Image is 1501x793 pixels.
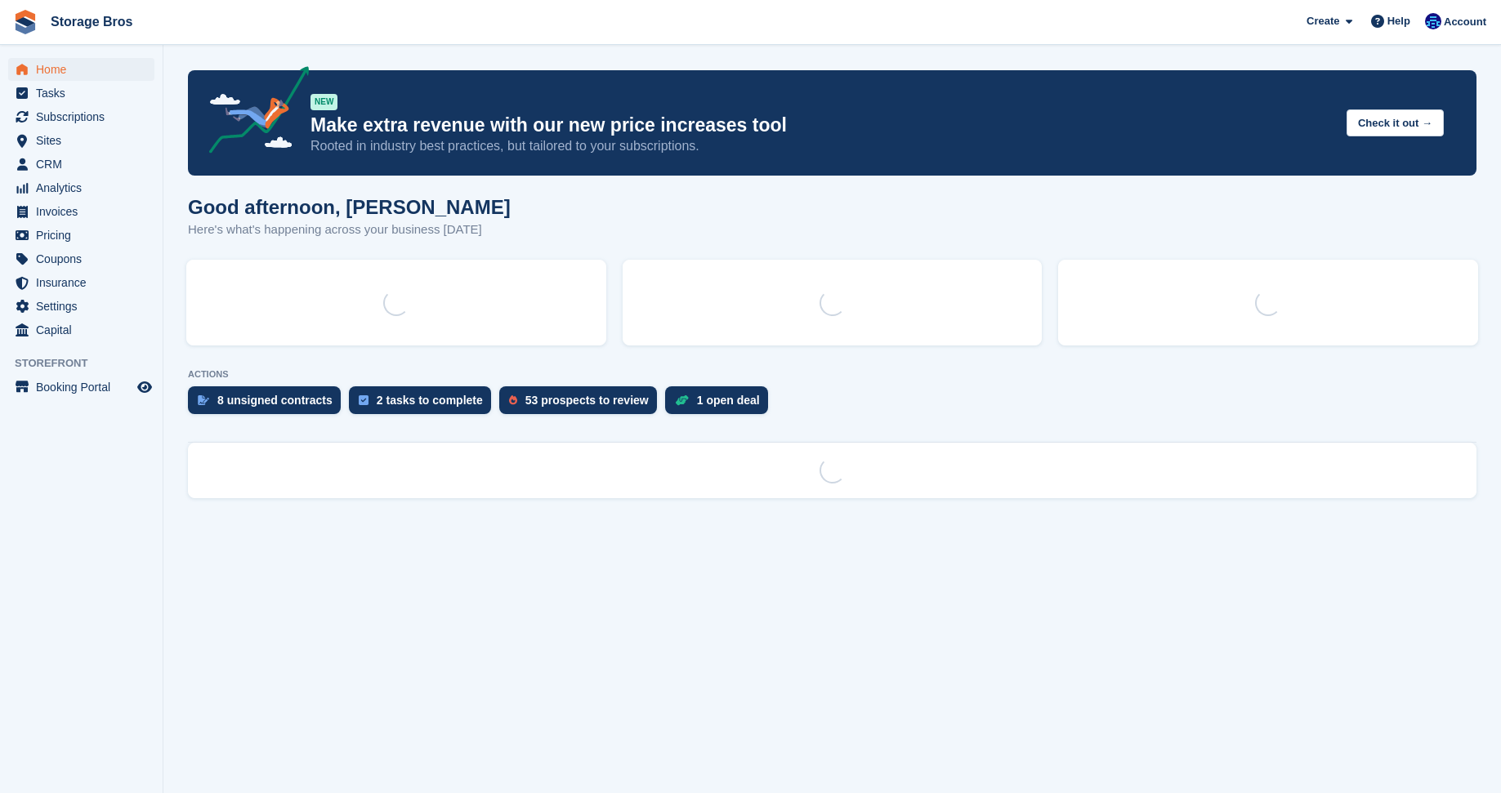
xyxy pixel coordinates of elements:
[499,386,665,422] a: 53 prospects to review
[1425,13,1441,29] img: Jamie O’Mara
[188,196,511,218] h1: Good afternoon, [PERSON_NAME]
[135,377,154,397] a: Preview store
[44,8,139,35] a: Storage Bros
[1387,13,1410,29] span: Help
[198,395,209,405] img: contract_signature_icon-13c848040528278c33f63329250d36e43548de30e8caae1d1a13099fd9432cc5.svg
[15,355,163,372] span: Storefront
[217,394,333,407] div: 8 unsigned contracts
[8,58,154,81] a: menu
[8,271,154,294] a: menu
[1444,14,1486,30] span: Account
[8,200,154,223] a: menu
[36,295,134,318] span: Settings
[8,176,154,199] a: menu
[310,114,1333,137] p: Make extra revenue with our new price increases tool
[36,176,134,199] span: Analytics
[697,394,760,407] div: 1 open deal
[188,386,349,422] a: 8 unsigned contracts
[36,82,134,105] span: Tasks
[188,369,1476,380] p: ACTIONS
[8,247,154,270] a: menu
[36,153,134,176] span: CRM
[525,394,649,407] div: 53 prospects to review
[665,386,776,422] a: 1 open deal
[36,224,134,247] span: Pricing
[359,395,369,405] img: task-75834270c22a3079a89374b754ae025e5fb1db73e45f91037f5363f120a921f8.svg
[36,319,134,341] span: Capital
[8,376,154,399] a: menu
[8,224,154,247] a: menu
[36,105,134,128] span: Subscriptions
[8,319,154,341] a: menu
[8,82,154,105] a: menu
[509,395,517,405] img: prospect-51fa495bee0391a8d652442698ab0144808aea92771e9ea1ae160a38d050c398.svg
[13,10,38,34] img: stora-icon-8386f47178a22dfd0bd8f6a31ec36ba5ce8667c1dd55bd0f319d3a0aa187defe.svg
[8,105,154,128] a: menu
[36,58,134,81] span: Home
[310,94,337,110] div: NEW
[349,386,499,422] a: 2 tasks to complete
[8,295,154,318] a: menu
[1307,13,1339,29] span: Create
[36,271,134,294] span: Insurance
[36,247,134,270] span: Coupons
[36,200,134,223] span: Invoices
[188,221,511,239] p: Here's what's happening across your business [DATE]
[1347,109,1444,136] button: Check it out →
[377,394,483,407] div: 2 tasks to complete
[36,376,134,399] span: Booking Portal
[8,153,154,176] a: menu
[8,129,154,152] a: menu
[310,137,1333,155] p: Rooted in industry best practices, but tailored to your subscriptions.
[675,394,689,406] img: deal-1b604bf984904fb50ccaf53a9ad4b4a5d6e5aea283cecdc64d6e3604feb123c2.svg
[195,66,310,159] img: price-adjustments-announcement-icon-8257ccfd72463d97f412b2fc003d46551f7dbcb40ab6d574587a9cd5c0d94...
[36,129,134,152] span: Sites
